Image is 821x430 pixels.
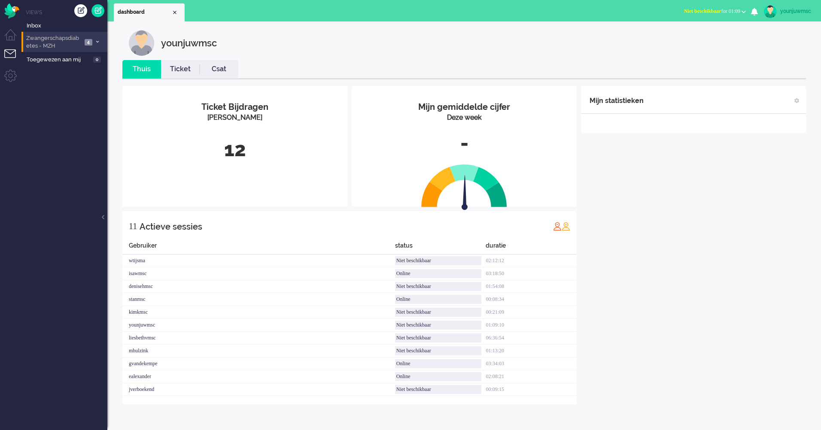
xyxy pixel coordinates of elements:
div: Mijn statistieken [590,92,644,109]
div: younjuwmsc [122,319,395,332]
a: Quick Ticket [91,4,104,17]
div: Niet beschikbaar [395,282,482,291]
div: jverboekend [122,383,395,396]
span: Inbox [27,22,107,30]
div: 12 [129,136,341,164]
div: liesbethvmsc [122,332,395,345]
div: Online [395,269,482,278]
div: status [395,241,486,254]
span: 4 [85,39,92,45]
div: 00:09:15 [486,383,577,396]
div: - [358,129,570,157]
span: Zwangerschapsdiabetes - MZH [25,34,82,50]
div: 01:54:08 [486,280,577,293]
div: Mijn gemiddelde cijfer [358,101,570,113]
a: Inbox [25,21,107,30]
div: Ticket Bijdragen [129,101,341,113]
div: 00:21:09 [486,306,577,319]
div: Niet beschikbaar [395,321,482,330]
div: duratie [486,241,577,254]
div: kimkmsc [122,306,395,319]
img: semi_circle.svg [421,164,507,207]
li: Ticket [161,60,200,79]
div: wtijsma [122,254,395,267]
a: Ticket [161,64,200,74]
img: profile_orange.svg [562,222,570,230]
div: stanmsc [122,293,395,306]
li: Views [26,9,107,16]
div: Niet beschikbaar [395,308,482,317]
div: Online [395,359,482,368]
div: Online [395,295,482,304]
div: 01:13:20 [486,345,577,357]
div: 02:08:21 [486,370,577,383]
li: Admin menu [4,70,24,89]
a: younjuwmsc [762,5,812,18]
span: 0 [93,57,101,63]
div: mhulzink [122,345,395,357]
div: Online [395,372,482,381]
li: Csat [200,60,238,79]
img: avatar [764,5,777,18]
li: Thuis [122,60,161,79]
div: Niet beschikbaar [395,385,482,394]
div: Close tab [171,9,178,16]
div: 03:34:03 [486,357,577,370]
img: customer.svg [129,30,155,56]
li: Tickets menu [4,49,24,69]
div: [PERSON_NAME] [129,113,341,123]
div: ealexander [122,370,395,383]
div: denisehmsc [122,280,395,293]
div: 03:18:50 [486,267,577,280]
div: Gebruiker [122,241,395,254]
div: Actieve sessies [140,218,202,235]
div: 02:12:12 [486,254,577,267]
li: Dashboard menu [4,29,24,48]
a: Toegewezen aan mij 0 [25,55,107,64]
div: Niet beschikbaar [395,346,482,355]
div: younjuwmsc [161,30,217,56]
div: younjuwmsc [780,7,812,15]
div: 00:08:34 [486,293,577,306]
img: flow_omnibird.svg [4,3,19,18]
div: Niet beschikbaar [395,256,482,265]
img: arrow.svg [446,175,483,212]
div: 01:09:10 [486,319,577,332]
span: Niet beschikbaar [684,8,721,14]
a: Thuis [122,64,161,74]
div: 06:36:54 [486,332,577,345]
button: Niet beschikbaarfor 01:09 [679,5,751,18]
div: isawmsc [122,267,395,280]
span: dashboard [118,9,171,16]
div: 11 [129,218,137,235]
a: Omnidesk [4,6,19,12]
a: Csat [200,64,238,74]
div: Niet beschikbaar [395,333,482,342]
div: Deze week [358,113,570,123]
span: Toegewezen aan mij [27,56,91,64]
div: gvandekempe [122,357,395,370]
div: Creëer ticket [74,4,87,17]
span: for 01:09 [684,8,740,14]
img: profile_red.svg [553,222,562,230]
li: Dashboard [114,3,185,21]
li: Niet beschikbaarfor 01:09 [679,3,751,21]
